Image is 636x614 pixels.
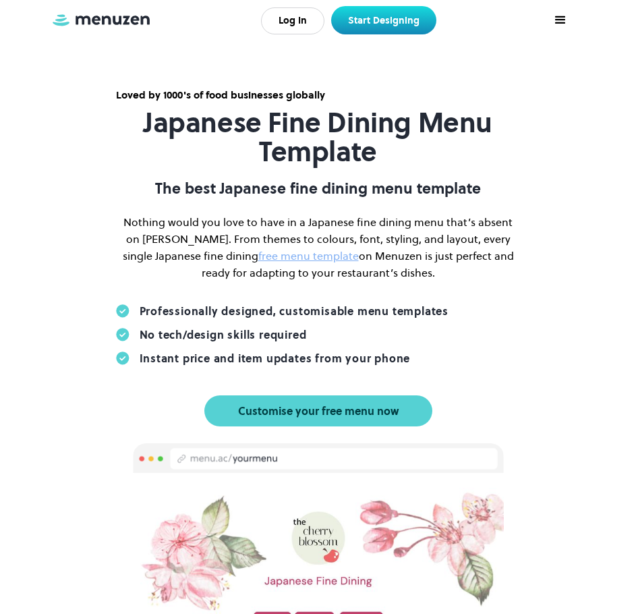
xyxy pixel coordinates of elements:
div: No tech/design skills required [140,328,307,341]
div: Professionally designed, customisable menu templates [140,304,449,318]
p: Nothing would you love to have in a Japanese fine dining menu that’s absent on [PERSON_NAME]. Fro... [116,214,521,281]
div: Loved by 1000's of food businesses globally [116,88,521,103]
h1: Japanese Fine Dining Menu Template [116,108,521,166]
a: free menu template [258,248,359,263]
div: Customise your free menu now [238,406,399,416]
a: Customise your free menu now [204,395,432,426]
a: Log In [261,7,324,34]
a: home [51,13,152,28]
p: The best Japanese fine dining menu template [116,179,521,197]
a: Start Designing [331,6,436,34]
div: Instant price and item updates from your phone [140,352,411,365]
